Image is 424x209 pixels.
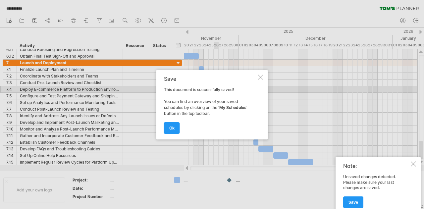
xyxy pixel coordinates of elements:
[164,76,257,82] div: Save
[164,122,180,134] a: ok
[164,76,257,133] div: This document is successfully saved! You can find an overview of your saved schedules by clicking...
[348,200,358,205] span: Save
[343,174,409,208] div: Unsaved changes detected. Please make sure your last changes are saved.
[169,126,175,131] span: ok
[343,163,409,169] div: Note:
[343,196,363,208] a: Save
[219,105,246,110] strong: My Schedules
